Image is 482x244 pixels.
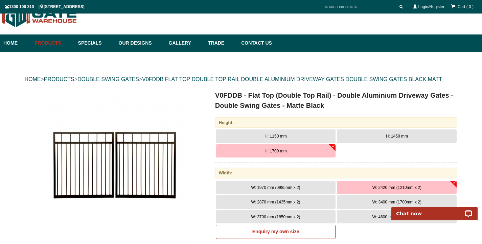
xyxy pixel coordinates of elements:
button: W: 3400 mm (1700mm x 2) [337,195,457,209]
span: H: 1150 mm [265,134,286,139]
button: W: 3700 mm (1850mm x 2) [216,210,336,224]
span: Cart ( 0 ) [458,4,474,9]
div: Height: [215,117,458,128]
span: W: 2420 mm (1210mm x 2) [372,185,421,190]
a: V0FDDB - Flat Top (Double Top Rail) - Double Aluminium Driveway Gates - Double Swing Gates - Matt... [25,90,204,239]
a: Our Designs [115,34,165,52]
a: PRODUCTS [44,76,74,82]
span: W: 3700 mm (1850mm x 2) [251,215,300,219]
h1: V0FDDB - Flat Top (Double Top Rail) - Double Aluminium Driveway Gates - Double Swing Gates - Matt... [215,90,458,111]
span: W: 2870 mm (1435mm x 2) [251,200,300,204]
button: W: 4600 mm (2300mm x 2) [337,210,457,224]
button: W: 2420 mm (1210mm x 2) [337,181,457,194]
a: DOUBLE SWING GATES [77,76,139,82]
button: H: 1150 mm [216,129,336,143]
span: 1300 100 310 | [STREET_ADDRESS] [5,4,85,9]
span: H: 1700 mm [265,149,286,153]
b: Enquiry my own size [252,229,299,234]
a: Login/Register [418,4,444,9]
span: W: 3400 mm (1700mm x 2) [372,200,421,204]
span: H: 1450 mm [386,134,408,139]
a: Home [3,34,31,52]
button: H: 1700 mm [216,144,336,158]
a: V0FDDB FLAT TOP DOUBLE TOP RAIL DOUBLE ALUMINIUM DRIVEWAY GATES DOUBLE SWING GATES BLACK MATT [142,76,442,82]
img: V0FDDB - Flat Top (Double Top Rail) - Double Aluminium Driveway Gates - Double Swing Gates - Matt... [40,90,189,239]
button: W: 1970 mm (0985mm x 2) [216,181,336,194]
input: SEARCH PRODUCTS [322,3,397,11]
button: W: 2870 mm (1435mm x 2) [216,195,336,209]
iframe: LiveChat chat widget [387,199,482,220]
a: Gallery [165,34,205,52]
a: Enquiry my own size [216,225,336,239]
div: Width: [215,168,458,178]
a: Contact Us [238,34,272,52]
a: Specials [75,34,115,52]
button: H: 1450 mm [337,129,457,143]
div: > > > [25,69,458,90]
span: W: 1970 mm (0985mm x 2) [251,185,300,190]
a: Trade [205,34,238,52]
a: Products [31,34,75,52]
a: HOME [25,76,41,82]
span: W: 4600 mm (2300mm x 2) [372,215,421,219]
